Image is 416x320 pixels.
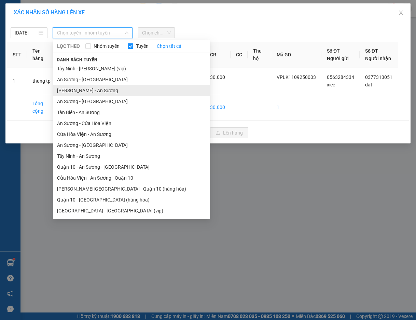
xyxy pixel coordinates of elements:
td: 1 [7,68,27,94]
th: CR [205,42,231,68]
span: 0563284334 [327,74,354,80]
span: Bến xe [GEOGRAPHIC_DATA] [54,11,92,19]
span: 12:33:51 [DATE] [15,50,42,54]
span: 0377313051 [365,74,392,80]
td: Tổng cộng [27,94,57,121]
span: VPLK1109250003 [34,43,72,48]
span: Tuyến [133,42,151,50]
span: In ngày: [2,50,42,54]
span: xiec [327,82,335,87]
li: Cửa Hòa Viện - An Sương [53,129,210,140]
span: Người nhận [365,56,391,61]
span: close [398,10,404,15]
strong: ĐỒNG PHƯỚC [54,4,94,10]
button: Close [391,3,411,23]
img: logo [2,4,33,34]
li: Quận 10 - An Sương - [GEOGRAPHIC_DATA] [53,162,210,172]
th: Thu hộ [248,42,271,68]
span: Người gửi [327,56,349,61]
input: 11/09/2025 [15,29,37,37]
span: Chọn tuyến - nhóm tuyến [57,28,128,38]
button: uploadLên hàng [210,127,248,138]
th: STT [7,42,27,68]
span: Hotline: 19001152 [54,30,84,34]
li: [PERSON_NAME][GEOGRAPHIC_DATA] - Quận 10 (hàng hóa) [53,183,210,194]
th: Mã GD [271,42,321,68]
span: down [125,31,129,35]
li: Quận 10 - [GEOGRAPHIC_DATA] (hàng hóa) [53,194,210,205]
th: CC [231,42,248,68]
li: An Sương - [GEOGRAPHIC_DATA] [53,96,210,107]
li: Tân Biên - An Sương [53,107,210,118]
span: Chọn chuyến [142,28,171,38]
span: ----------------------------------------- [18,37,84,42]
li: Tây Ninh - An Sương [53,151,210,162]
span: dat [365,82,372,87]
td: 30.000 [205,94,231,121]
span: [PERSON_NAME]: [2,44,71,48]
td: thung tp [27,68,57,94]
span: Nhóm tuyến [91,42,122,50]
span: Số ĐT [327,48,340,54]
span: XÁC NHẬN SỐ HÀNG LÊN XE [14,9,85,16]
li: An Sương - [GEOGRAPHIC_DATA] [53,74,210,85]
span: LỌC THEO [57,42,80,50]
td: 1 [271,94,321,121]
th: Tên hàng [27,42,57,68]
span: Danh sách tuyến [53,57,102,63]
a: Chọn tất cả [157,42,181,50]
li: [PERSON_NAME] - An Sương [53,85,210,96]
li: Cửa Hòa Viện - An Sương - Quận 10 [53,172,210,183]
li: An Sương - [GEOGRAPHIC_DATA] [53,140,210,151]
li: Tây Ninh - [PERSON_NAME] (vip) [53,63,210,74]
li: [GEOGRAPHIC_DATA] - [GEOGRAPHIC_DATA] (vip) [53,205,210,216]
li: An Sương - Cửa Hòa Viện [53,118,210,129]
span: Số ĐT [365,48,378,54]
span: VPLK1109250003 [277,74,316,80]
span: 30.000 [210,74,225,80]
span: 01 Võ Văn Truyện, KP.1, Phường 2 [54,20,94,29]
